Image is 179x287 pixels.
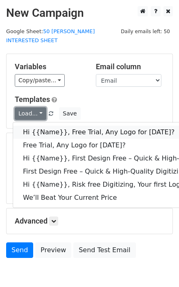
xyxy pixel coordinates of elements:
h5: Variables [15,62,84,71]
a: Preview [35,242,71,258]
small: Google Sheet: [6,28,95,44]
span: Daily emails left: 50 [118,27,173,36]
a: Send Test Email [73,242,136,258]
a: Load... [15,107,46,120]
h5: Advanced [15,217,164,226]
a: Copy/paste... [15,74,65,87]
a: Send [6,242,33,258]
button: Save [59,107,80,120]
h5: Email column [96,62,165,71]
a: 50 [PERSON_NAME] INTERESTED SHEET [6,28,95,44]
a: Templates [15,95,50,104]
h2: New Campaign [6,6,173,20]
a: Daily emails left: 50 [118,28,173,34]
